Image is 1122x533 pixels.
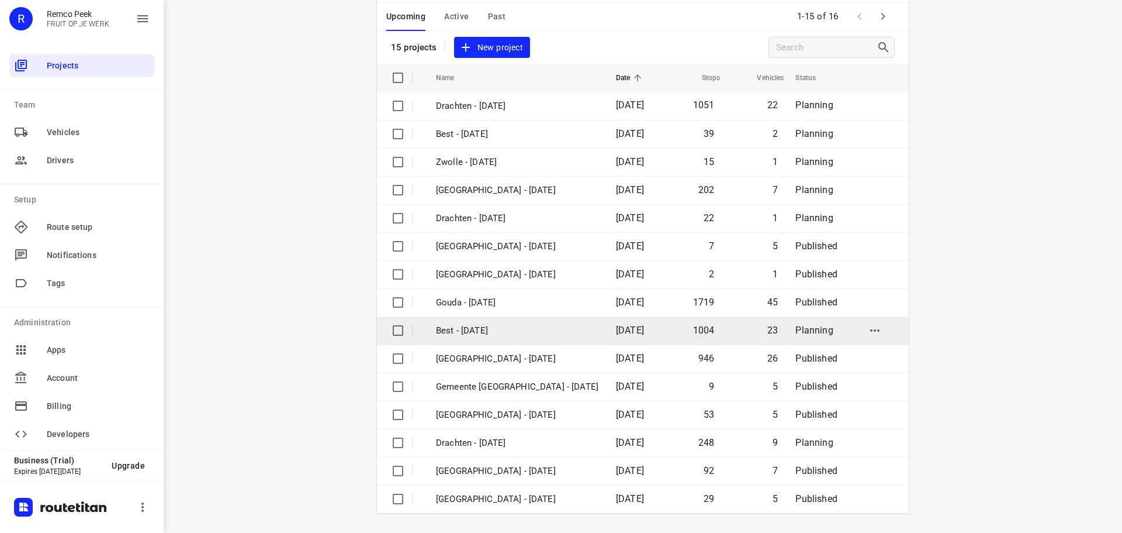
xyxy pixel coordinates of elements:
span: 15 [704,156,714,167]
span: 1004 [693,325,715,336]
p: Administration [14,317,154,329]
span: 2 [773,128,778,139]
span: 1-15 of 16 [792,4,843,29]
p: [GEOGRAPHIC_DATA] - [DATE] [436,240,598,253]
span: 2 [709,269,714,280]
div: Account [9,366,154,390]
span: Active [444,9,469,24]
div: Tags [9,271,154,295]
p: Gemeente Rotterdam - Wednesday [436,380,598,394]
span: 7 [773,184,778,195]
p: Gemeente Rotterdam - Monday [436,493,598,506]
input: Search projects [776,39,877,57]
p: Setup [14,194,154,206]
span: [DATE] [616,437,644,448]
p: Drachten - [DATE] [436,99,598,113]
span: Upgrade [112,461,145,470]
span: Upcoming [386,9,425,24]
div: Drivers [9,149,154,172]
span: Planning [795,128,833,139]
span: [DATE] [616,212,644,223]
span: 1 [773,269,778,280]
span: Vehicles [47,126,150,139]
span: 5 [773,409,778,420]
span: Billing [47,400,150,412]
p: Drachten - [DATE] [436,212,598,225]
span: 946 [698,353,715,364]
span: 1051 [693,99,715,111]
span: [DATE] [616,381,644,392]
span: Published [795,381,837,392]
span: Published [795,493,837,504]
span: Published [795,240,837,252]
p: [GEOGRAPHIC_DATA] - [DATE] [436,184,598,197]
span: [DATE] [616,99,644,111]
span: Past [488,9,506,24]
span: 1 [773,212,778,223]
span: Published [795,297,837,308]
span: 9 [709,381,714,392]
span: Planning [795,184,833,195]
button: New project [454,37,530,59]
span: 23 [767,325,778,336]
p: 15 projects [391,42,437,53]
span: 248 [698,437,715,448]
span: Account [47,372,150,384]
span: [DATE] [616,493,644,504]
span: 22 [767,99,778,111]
div: Projects [9,54,154,77]
span: Tags [47,277,150,290]
p: Remco Peek [47,9,109,19]
div: Billing [9,394,154,418]
span: 53 [704,409,714,420]
span: [DATE] [616,297,644,308]
p: Gouda - [DATE] [436,296,598,310]
span: 9 [773,437,778,448]
p: Team [14,99,154,111]
span: 45 [767,297,778,308]
span: [DATE] [616,128,644,139]
span: Published [795,409,837,420]
span: Previous Page [848,5,871,28]
div: Search [877,40,894,54]
div: Developers [9,422,154,446]
span: [DATE] [616,156,644,167]
span: 1 [773,156,778,167]
span: Stops [687,71,721,85]
span: 26 [767,353,778,364]
span: 5 [773,493,778,504]
span: 1719 [693,297,715,308]
p: Drachten - Wednesday [436,436,598,450]
span: 92 [704,465,714,476]
span: 39 [704,128,714,139]
span: Planning [795,212,833,223]
span: [DATE] [616,269,644,280]
p: Gemeente Rotterdam - Tuesday [436,465,598,478]
p: FRUIT OP JE WERK [47,20,109,28]
span: 5 [773,240,778,252]
span: Projects [47,60,150,72]
span: Next Page [871,5,895,28]
span: Developers [47,428,150,441]
p: Expires [DATE][DATE] [14,467,102,476]
p: Antwerpen - Wednesday [436,408,598,422]
span: Apps [47,344,150,356]
span: 7 [709,240,714,252]
span: 22 [704,212,714,223]
span: Status [795,71,831,85]
span: Published [795,269,837,280]
span: [DATE] [616,353,644,364]
p: [GEOGRAPHIC_DATA] - [DATE] [436,268,598,281]
span: [DATE] [616,240,644,252]
span: Planning [795,437,833,448]
span: Published [795,353,837,364]
span: [DATE] [616,465,644,476]
div: Apps [9,338,154,362]
span: Published [795,465,837,476]
span: 7 [773,465,778,476]
button: Upgrade [102,455,154,476]
p: Best - Wednesday [436,324,598,338]
span: Name [436,71,470,85]
span: Vehicles [742,71,784,85]
div: R [9,7,33,30]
